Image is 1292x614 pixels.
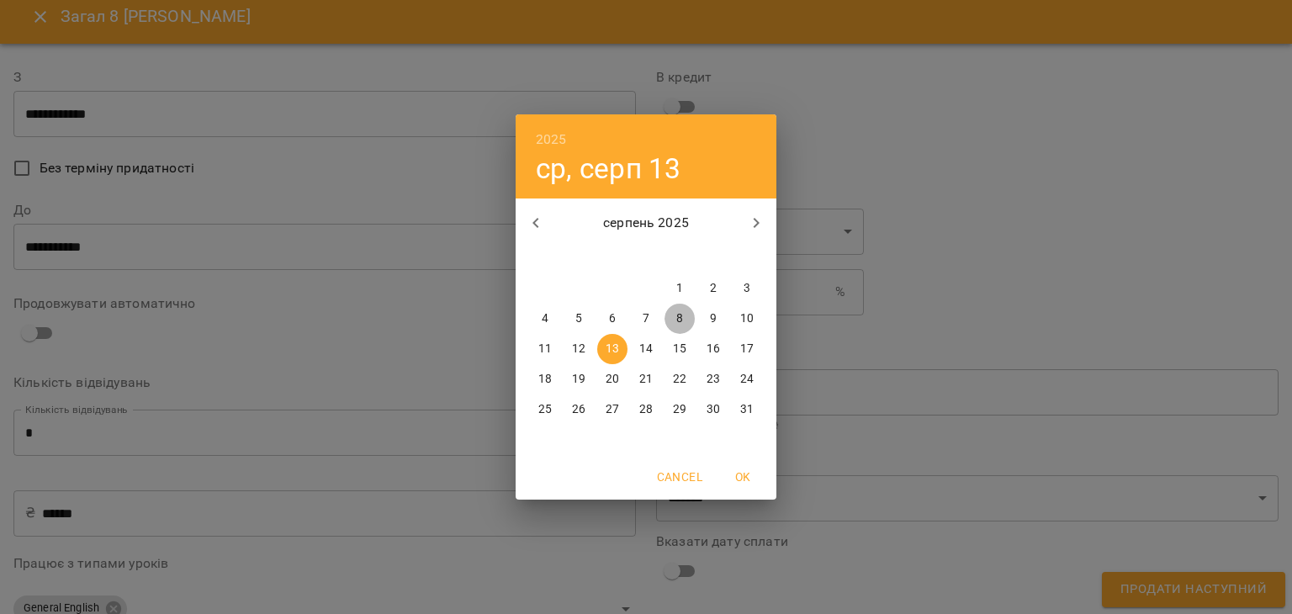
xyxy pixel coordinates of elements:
button: 15 [665,334,695,364]
p: 12 [572,341,585,357]
button: 2025 [536,128,567,151]
button: 9 [698,304,728,334]
p: 2 [710,280,717,297]
button: 8 [665,304,695,334]
span: чт [631,248,661,265]
button: 12 [564,334,594,364]
button: 24 [732,364,762,394]
button: 5 [564,304,594,334]
p: 25 [538,401,552,418]
span: Cancel [657,467,702,487]
p: 24 [740,371,754,388]
span: пн [530,248,560,265]
p: 11 [538,341,552,357]
p: 9 [710,310,717,327]
button: 19 [564,364,594,394]
span: пт [665,248,695,265]
p: 7 [643,310,649,327]
button: ср, серп 13 [536,151,681,186]
button: 31 [732,394,762,425]
p: 3 [744,280,750,297]
button: 20 [597,364,627,394]
button: 25 [530,394,560,425]
span: ср [597,248,627,265]
span: вт [564,248,594,265]
button: 1 [665,273,695,304]
p: 17 [740,341,754,357]
p: 13 [606,341,619,357]
span: сб [698,248,728,265]
p: 18 [538,371,552,388]
button: 2 [698,273,728,304]
p: 28 [639,401,653,418]
p: 27 [606,401,619,418]
p: 1 [676,280,683,297]
p: 16 [707,341,720,357]
p: 30 [707,401,720,418]
button: 16 [698,334,728,364]
p: 14 [639,341,653,357]
p: 8 [676,310,683,327]
button: 26 [564,394,594,425]
button: 23 [698,364,728,394]
button: 18 [530,364,560,394]
p: 5 [575,310,582,327]
button: 4 [530,304,560,334]
button: 10 [732,304,762,334]
span: нд [732,248,762,265]
button: 27 [597,394,627,425]
button: 22 [665,364,695,394]
button: 13 [597,334,627,364]
button: 3 [732,273,762,304]
p: 19 [572,371,585,388]
button: 6 [597,304,627,334]
button: 30 [698,394,728,425]
button: 28 [631,394,661,425]
p: 20 [606,371,619,388]
p: 29 [673,401,686,418]
p: 6 [609,310,616,327]
p: 10 [740,310,754,327]
button: Cancel [650,462,709,492]
button: 17 [732,334,762,364]
p: 22 [673,371,686,388]
p: 21 [639,371,653,388]
button: OK [716,462,770,492]
button: 29 [665,394,695,425]
p: 15 [673,341,686,357]
button: 14 [631,334,661,364]
p: 26 [572,401,585,418]
p: 31 [740,401,754,418]
button: 11 [530,334,560,364]
p: 4 [542,310,548,327]
p: 23 [707,371,720,388]
p: серпень 2025 [556,213,737,233]
button: 7 [631,304,661,334]
button: 21 [631,364,661,394]
span: OK [723,467,763,487]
